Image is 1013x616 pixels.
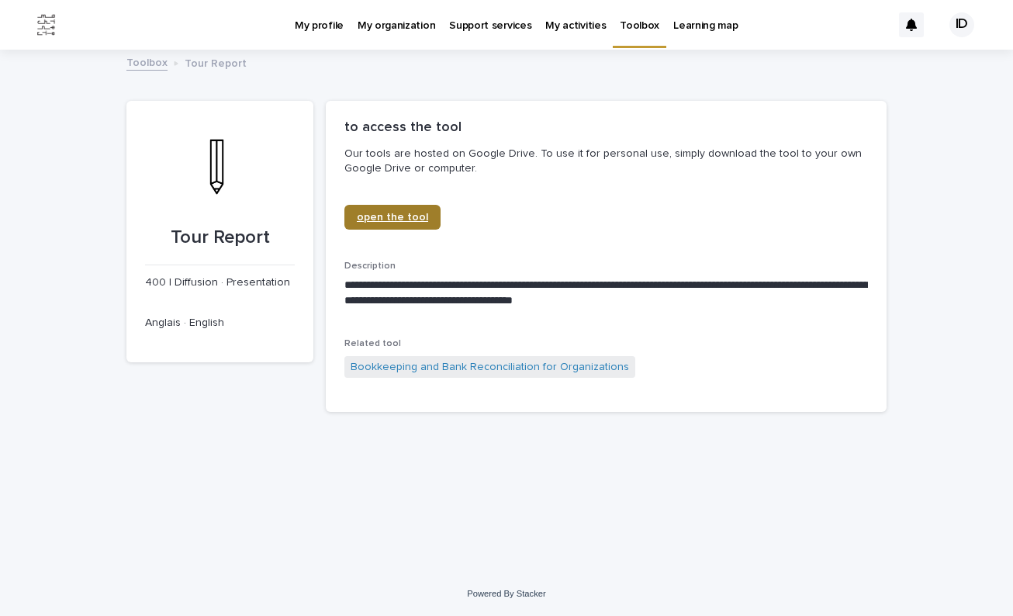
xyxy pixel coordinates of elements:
span: Related tool [344,339,401,348]
a: Powered By Stacker [467,589,545,598]
p: Anglais · English [145,315,295,331]
p: 400 | Diffusion · Presentation [145,275,295,291]
p: Tour Report [185,54,247,71]
img: Jx8JiDZqSLW7pnA6nIo1 [31,9,62,40]
a: open the tool [344,205,441,230]
div: ID [949,12,974,37]
p: Our tools are hosted on Google Drive. To use it for personal use, simply download the tool to you... [344,147,862,175]
span: Description [344,261,396,271]
a: Bookkeeping and Bank Reconciliation for Organizations [351,359,629,375]
p: Tour Report [145,227,295,249]
h2: to access the tool [344,119,462,137]
a: Toolbox [126,53,168,71]
span: open the tool [357,212,428,223]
